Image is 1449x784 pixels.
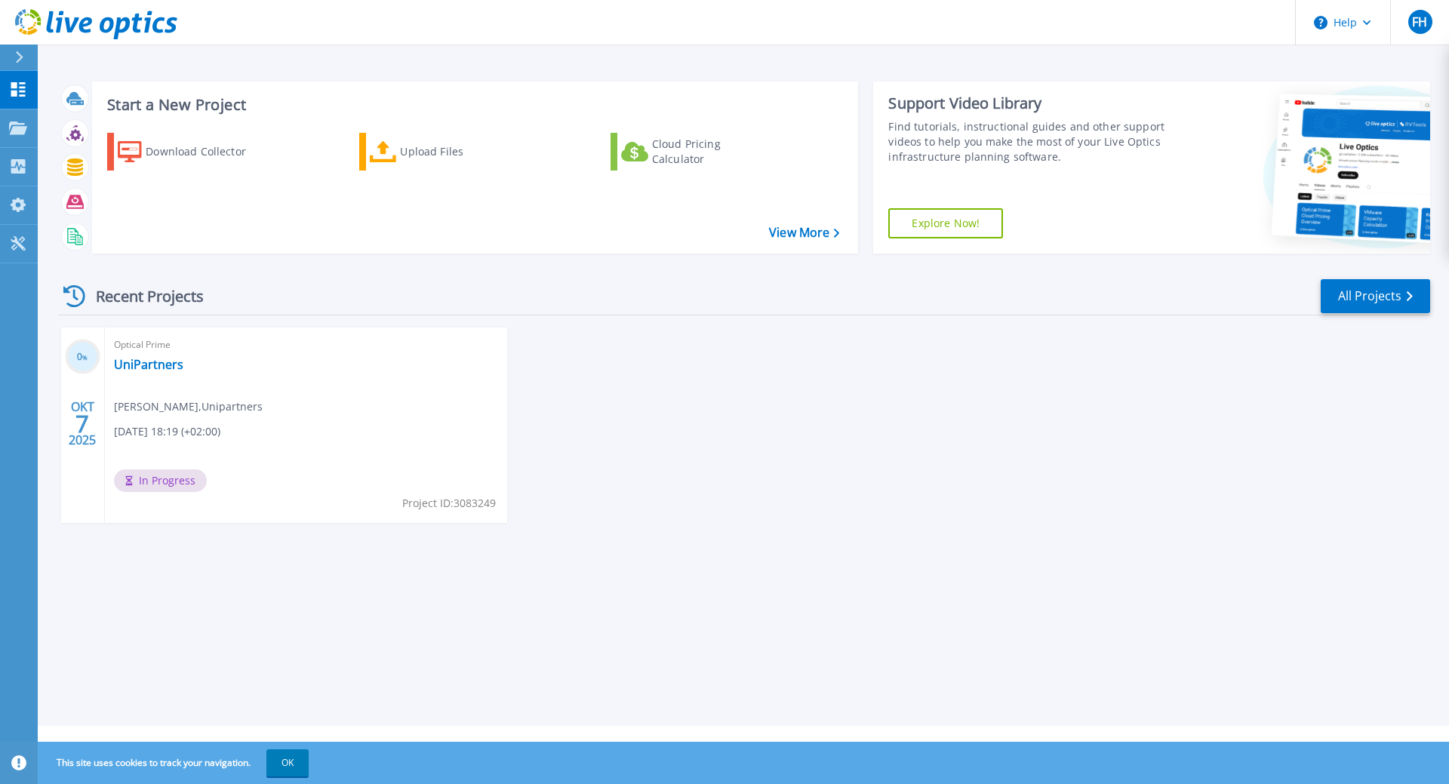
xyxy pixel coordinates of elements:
div: Upload Files [400,137,521,167]
h3: Start a New Project [107,97,839,113]
div: Cloud Pricing Calculator [652,137,773,167]
a: Upload Files [359,133,528,171]
a: UniPartners [114,357,183,372]
span: This site uses cookies to track your navigation. [42,749,309,776]
h3: 0 [65,349,100,366]
a: Cloud Pricing Calculator [611,133,779,171]
button: OK [266,749,309,776]
div: Recent Projects [58,278,224,315]
span: Optical Prime [114,337,498,353]
a: Download Collector [107,133,275,171]
span: In Progress [114,469,207,492]
span: % [82,353,88,361]
div: Find tutorials, instructional guides and other support videos to help you make the most of your L... [888,119,1172,164]
div: Support Video Library [888,94,1172,113]
div: Download Collector [146,137,266,167]
a: All Projects [1321,279,1430,313]
span: Project ID: 3083249 [402,495,496,512]
span: [PERSON_NAME] , Unipartners [114,398,263,415]
div: OKT 2025 [68,396,97,451]
a: Explore Now! [888,208,1003,238]
span: 7 [75,417,89,430]
span: FH [1412,16,1427,28]
a: View More [769,226,839,240]
span: [DATE] 18:19 (+02:00) [114,423,220,440]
